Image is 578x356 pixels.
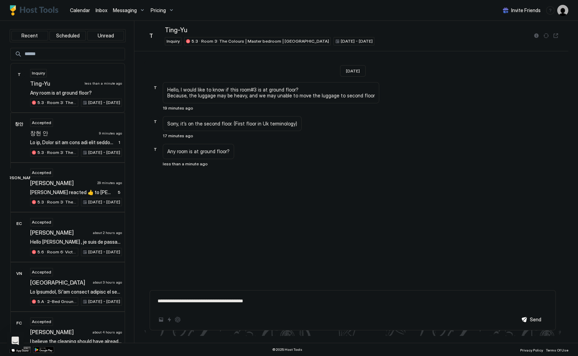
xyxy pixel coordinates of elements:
[11,31,48,41] button: Recent
[32,219,51,225] span: Accepted
[192,38,329,44] span: 5.3 · Room 3: The Colours | Master bedroom | [GEOGRAPHIC_DATA]
[21,33,38,39] span: Recent
[174,315,182,324] button: ChatGPT Auto Reply
[32,319,51,325] span: Accepted
[96,7,107,13] span: Inbox
[10,29,126,42] div: tab-group
[557,5,568,16] div: User profile
[157,315,165,324] button: Upload image
[520,348,543,352] span: Privacy Policy
[30,279,90,286] span: [GEOGRAPHIC_DATA]
[56,33,80,39] span: Scheduled
[30,90,122,96] span: Any room is at ground floor?
[514,313,549,326] button: Send
[87,31,124,41] button: Unread
[341,38,373,44] span: [DATE] - [DATE]
[22,48,125,60] input: Input Field
[30,180,95,186] span: [PERSON_NAME]
[18,71,21,78] span: T
[546,346,568,353] a: Terms Of Use
[165,315,174,324] button: Quick reply
[30,229,90,236] span: [PERSON_NAME]
[88,99,120,106] span: [DATE] - [DATE]
[70,7,90,14] a: Calendar
[88,149,120,156] span: [DATE] - [DATE]
[118,140,120,145] span: 1
[165,26,187,34] span: Ting-Yu
[163,133,193,138] span: 17 minutes ago
[30,329,90,336] span: [PERSON_NAME]
[532,32,541,40] button: Reservation information
[167,121,297,127] span: Sorry, it’s on the second floor. (First floor in Uk terminology)
[37,149,77,156] span: 5.3 · Room 3: The Colours | Master bedroom | [GEOGRAPHIC_DATA]
[99,131,122,136] span: 9 minutes ago
[30,80,82,87] span: Ting-Yu
[167,38,180,44] span: Inquiry
[88,199,120,205] span: [DATE] - [DATE]
[37,99,77,106] span: 5.3 · Room 3: The Colours | Master bedroom | [GEOGRAPHIC_DATA]
[511,7,541,14] span: Invite Friends
[151,7,166,14] span: Pricing
[346,68,360,73] span: [DATE]
[92,330,122,335] span: about 4 hours ago
[37,249,77,255] span: 5.6 · Room 6: Victoria Line | Loft room | [GEOGRAPHIC_DATA]
[37,298,77,305] span: 5.A · 2-Bed Ground Floor Suite | Private Bath | [GEOGRAPHIC_DATA]
[30,130,96,137] span: 창현 안
[2,168,36,180] span: 文[PERSON_NAME]
[33,347,54,353] a: Google Play Store
[98,33,114,39] span: Unread
[96,7,107,14] a: Inbox
[30,239,122,245] span: Hello [PERSON_NAME] , je suis de passage sur [GEOGRAPHIC_DATA] avec mon fils pour ses 18 ans , un...
[530,316,541,323] div: Send
[16,220,22,227] span: EC
[97,181,122,185] span: 29 minutes ago
[118,190,121,195] span: 5
[32,269,51,275] span: Accepted
[520,346,543,353] a: Privacy Policy
[30,189,114,196] span: [PERSON_NAME] reacted 👍 to [PERSON_NAME]’s message “我将在19号上午之前抵达，若没有到入住时间的话，我可能会预先将行李进行寄存，谢谢您”
[37,199,77,205] span: 5.3 · Room 3: The Colours | Master bedroom | [GEOGRAPHIC_DATA]
[542,32,550,40] button: Sync reservation
[10,5,62,16] a: Host Tools Logo
[88,249,120,255] span: [DATE] - [DATE]
[32,120,51,126] span: Accepted
[70,7,90,13] span: Calendar
[30,338,122,345] span: I believe the cleaning should have already happened [DATE]? We asked the cleaning team to give al...
[546,348,568,352] span: Terms Of Use
[16,270,22,277] span: VN
[552,32,560,40] button: Open reservation
[167,87,375,99] span: Hello, I would like to know if this room#3 is at ground floor? Because, the luggage may be heavy,...
[167,148,230,155] span: Any room is at ground floor?
[546,6,554,15] div: menu
[32,170,51,176] span: Accepted
[85,81,122,86] span: less than a minute ago
[7,332,24,349] div: Open Intercom Messenger
[93,231,122,235] span: about 2 hours ago
[163,161,208,166] span: less than a minute ago
[154,85,157,91] span: T
[50,31,86,41] button: Scheduled
[154,119,157,125] span: T
[88,298,120,305] span: [DATE] - [DATE]
[16,320,22,326] span: FC
[93,280,122,285] span: about 3 hours ago
[10,347,30,353] a: App Store
[15,121,23,127] span: 창안
[30,139,114,146] span: Lo ip, Dolor sit am cons adi elit seddoei! Te'in utlabor et dolo mag al Enimad. Mi veni qui nost ...
[149,32,153,40] span: T
[30,289,122,295] span: Lo Ipsumdol, Si'am consect adipisc el seddoei tem incididu! Utla etd mag ali enimadm ven'qu nost ...
[32,70,45,76] span: Inquiry
[272,347,302,352] span: © 2025 Host Tools
[163,105,193,111] span: 19 minutes ago
[154,146,157,153] span: T
[113,7,137,14] span: Messaging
